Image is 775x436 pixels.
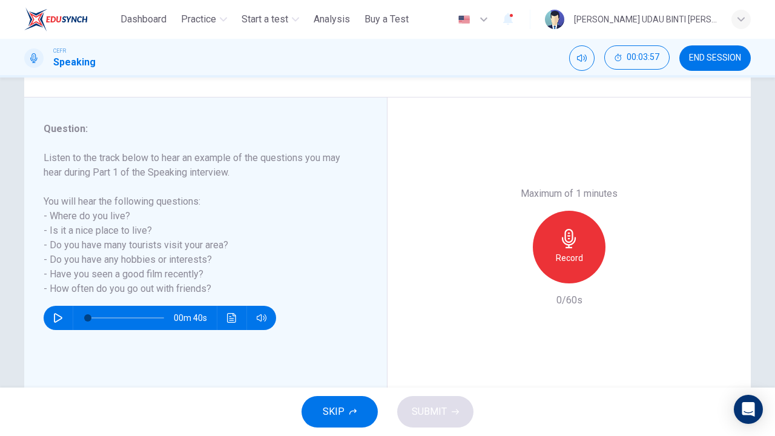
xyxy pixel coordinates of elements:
[574,12,717,27] div: [PERSON_NAME] UDAU BINTI [PERSON_NAME] UDAU
[44,122,353,136] h6: Question :
[679,45,751,71] button: END SESSION
[309,8,355,30] button: Analysis
[569,45,595,71] div: Mute
[556,293,582,308] h6: 0/60s
[237,8,304,30] button: Start a test
[734,395,763,424] div: Open Intercom Messenger
[24,7,88,31] img: ELTC logo
[360,8,414,30] button: Buy a Test
[116,8,171,30] button: Dashboard
[521,187,618,201] h6: Maximum of 1 minutes
[556,251,583,265] h6: Record
[689,53,741,63] span: END SESSION
[53,55,96,70] h1: Speaking
[242,12,288,27] span: Start a test
[545,10,564,29] img: Profile picture
[533,211,605,283] button: Record
[627,53,659,62] span: 00:03:57
[120,12,167,27] span: Dashboard
[457,15,472,24] img: en
[604,45,670,71] div: Hide
[604,45,670,70] button: 00:03:57
[181,12,216,27] span: Practice
[44,151,353,296] h6: Listen to the track below to hear an example of the questions you may hear during Part 1 of the S...
[53,47,66,55] span: CEFR
[302,396,378,428] button: SKIP
[222,306,242,330] button: Click to see the audio transcription
[174,306,217,330] span: 00m 40s
[176,8,232,30] button: Practice
[24,7,116,31] a: ELTC logo
[314,12,350,27] span: Analysis
[364,12,409,27] span: Buy a Test
[323,403,345,420] span: SKIP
